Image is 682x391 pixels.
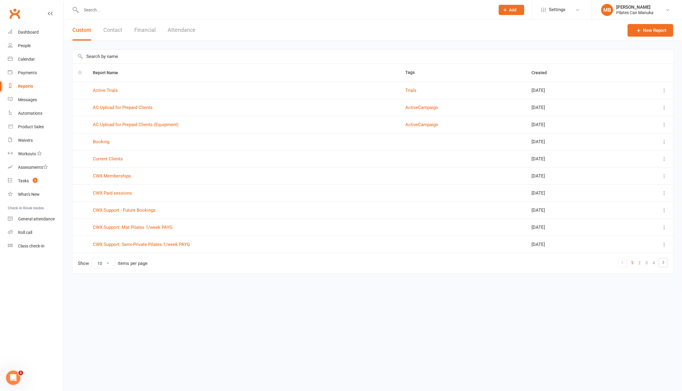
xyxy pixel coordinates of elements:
[168,20,196,41] button: Attendance
[79,6,491,14] input: Search...
[628,24,673,37] a: New Report
[629,259,636,267] a: 1
[526,99,621,116] td: [DATE]
[18,192,40,197] div: What's New
[531,70,553,75] span: Created
[78,258,148,269] div: Show
[526,236,621,253] td: [DATE]
[93,70,125,75] span: Report Name
[8,53,63,66] a: Calendar
[93,156,123,162] a: Current Clients
[18,371,23,375] span: 1
[33,178,38,183] span: 3
[93,105,153,110] a: AC Upload for Prepaid Clients
[405,121,438,128] button: ActiveCampaign
[616,10,653,15] div: Pilates Can Manuka
[18,244,44,248] div: Class check-in
[6,371,20,385] iframe: Intercom live chat
[8,107,63,120] a: Automations
[8,239,63,253] a: Class kiosk mode
[8,212,63,226] a: General attendance kiosk mode
[8,26,63,39] a: Dashboard
[18,111,42,116] div: Automations
[8,120,63,134] a: Product Sales
[8,39,63,53] a: People
[18,97,37,102] div: Messages
[405,87,416,94] button: Trials
[18,124,44,129] div: Product Sales
[8,93,63,107] a: Messages
[18,151,36,156] div: Workouts
[526,116,621,133] td: [DATE]
[93,208,156,213] a: CWX Support - Future Bookings
[650,259,657,267] a: 4
[18,57,35,62] div: Calendar
[8,147,63,161] a: Workouts
[93,190,132,196] a: CWX Paid sessions
[93,225,172,230] a: CWX Support: Mat Pilates 1/week PAYG
[18,178,29,183] div: Tasks
[18,30,39,35] div: Dashboard
[18,43,31,48] div: People
[18,84,33,89] div: Reports
[526,150,621,167] td: [DATE]
[93,88,118,93] a: Active Trials
[549,3,565,17] span: Settings
[8,80,63,93] a: Reports
[509,8,517,12] span: Add
[103,20,122,41] button: Contact
[93,122,178,127] a: AC Upload for Prepaid Clients (Equipment)
[526,184,621,202] td: [DATE]
[526,202,621,219] td: [DATE]
[526,82,621,99] td: [DATE]
[8,66,63,80] a: Payments
[8,174,63,188] a: Tasks 3
[636,259,643,267] a: 2
[134,20,156,41] button: Financial
[18,165,48,170] div: Assessments
[72,50,673,63] input: Search by name
[7,6,22,21] a: Clubworx
[643,259,650,267] a: 3
[118,261,148,266] div: items per page
[526,133,621,150] td: [DATE]
[8,188,63,201] a: What's New
[8,134,63,147] a: Waivers
[526,167,621,184] td: [DATE]
[72,20,91,41] button: Custom
[93,242,190,247] a: CWX Support: Semi-Private Pilates 1/week PAYG
[405,104,438,111] button: ActiveCampaign
[531,69,553,76] button: Created
[93,69,125,76] button: Report Name
[18,138,33,143] div: Waivers
[616,5,653,10] div: [PERSON_NAME]
[8,226,63,239] a: Roll call
[400,64,526,82] th: Tags
[8,161,63,174] a: Assessments
[18,217,55,221] div: General attendance
[18,230,32,235] div: Roll call
[93,139,109,144] a: Booking
[601,4,613,16] div: MB
[93,173,131,179] a: CWX Memberships
[499,5,524,15] button: Add
[18,70,37,75] div: Payments
[526,219,621,236] td: [DATE]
